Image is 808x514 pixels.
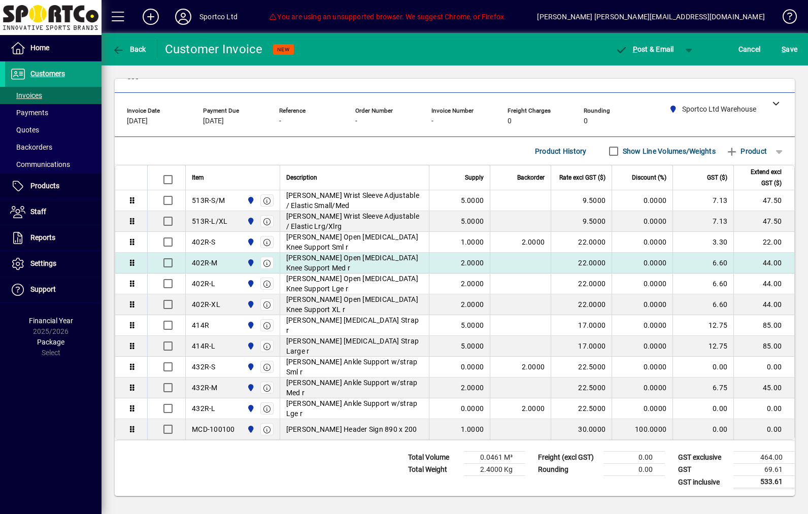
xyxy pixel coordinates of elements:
[5,139,102,156] a: Backorders
[612,357,672,378] td: 0.0000
[733,336,794,357] td: 85.00
[557,216,605,226] div: 9.5000
[30,233,55,242] span: Reports
[10,109,48,117] span: Payments
[533,452,604,464] td: Freight (excl GST)
[707,172,727,183] span: GST ($)
[192,172,204,183] span: Item
[733,419,794,439] td: 0.00
[734,452,795,464] td: 464.00
[461,362,484,372] span: 0.0000
[740,166,782,189] span: Extend excl GST ($)
[286,294,423,315] span: [PERSON_NAME] Open [MEDICAL_DATA] Knee Support XL r
[403,452,464,464] td: Total Volume
[192,383,218,393] div: 432R-M
[279,117,281,125] span: -
[610,40,679,58] button: Post & Email
[134,8,167,26] button: Add
[286,232,423,252] span: [PERSON_NAME] Open [MEDICAL_DATA] Knee Support Sml r
[733,357,794,378] td: 0.00
[673,476,734,489] td: GST inclusive
[672,398,733,419] td: 0.00
[733,378,794,398] td: 45.00
[110,40,149,58] button: Back
[30,285,56,293] span: Support
[192,195,225,205] div: 513R-S/M
[775,2,795,35] a: Knowledge Base
[30,70,65,78] span: Customers
[465,172,484,183] span: Supply
[244,236,256,248] span: Sportco Ltd Warehouse
[726,143,767,159] span: Product
[672,211,733,232] td: 7.13
[461,195,484,205] span: 5.0000
[612,211,672,232] td: 0.0000
[612,273,672,294] td: 0.0000
[733,211,794,232] td: 47.50
[672,253,733,273] td: 6.60
[244,299,256,310] span: Sportco Ltd Warehouse
[612,232,672,253] td: 0.0000
[127,117,148,125] span: [DATE]
[734,464,795,476] td: 69.61
[461,237,484,247] span: 1.0000
[286,253,423,273] span: [PERSON_NAME] Open [MEDICAL_DATA] Knee Support Med r
[557,237,605,247] div: 22.0000
[782,45,786,53] span: S
[522,403,545,414] span: 2.0000
[30,208,46,216] span: Staff
[286,357,423,377] span: [PERSON_NAME] Ankle Support w/strap Sml r
[5,251,102,277] a: Settings
[286,315,423,335] span: [PERSON_NAME] [MEDICAL_DATA] Strap r
[5,174,102,199] a: Products
[192,362,216,372] div: 432R-S
[30,259,56,267] span: Settings
[167,8,199,26] button: Profile
[29,317,73,325] span: Financial Year
[615,45,674,53] span: ost & Email
[199,9,238,25] div: Sportco Ltd
[673,464,734,476] td: GST
[557,403,605,414] div: 22.5000
[557,299,605,310] div: 22.0000
[244,424,256,435] span: Sportco Ltd Warehouse
[621,146,716,156] label: Show Line Volumes/Weights
[244,278,256,289] span: Sportco Ltd Warehouse
[112,45,146,53] span: Back
[721,142,772,160] button: Product
[733,190,794,211] td: 47.50
[612,253,672,273] td: 0.0000
[612,294,672,315] td: 0.0000
[192,279,216,289] div: 402R-L
[557,320,605,330] div: 17.0000
[286,378,423,398] span: [PERSON_NAME] Ankle Support w/strap Med r
[10,126,39,134] span: Quotes
[632,172,666,183] span: Discount (%)
[286,273,423,294] span: [PERSON_NAME] Open [MEDICAL_DATA] Knee Support Lge r
[461,279,484,289] span: 2.0000
[508,117,512,125] span: 0
[5,277,102,302] a: Support
[244,403,256,414] span: Sportco Ltd Warehouse
[517,172,545,183] span: Backorder
[604,464,665,476] td: 0.00
[203,117,224,125] span: [DATE]
[612,378,672,398] td: 0.0000
[672,419,733,439] td: 0.00
[584,117,588,125] span: 0
[464,464,525,476] td: 2.4000 Kg
[557,383,605,393] div: 22.5000
[192,258,218,268] div: 402R-M
[192,341,216,351] div: 414R-L
[268,13,506,21] span: You are using an unsupported browser. We suggest Chrome, or Firefox.
[672,378,733,398] td: 6.75
[673,452,734,464] td: GST exclusive
[192,424,235,434] div: MCD-100100
[612,315,672,336] td: 0.0000
[557,195,605,205] div: 9.5000
[461,383,484,393] span: 2.0000
[5,225,102,251] a: Reports
[431,117,433,125] span: -
[286,424,417,434] span: [PERSON_NAME] Header Sign 890 x 200
[672,294,733,315] td: 6.60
